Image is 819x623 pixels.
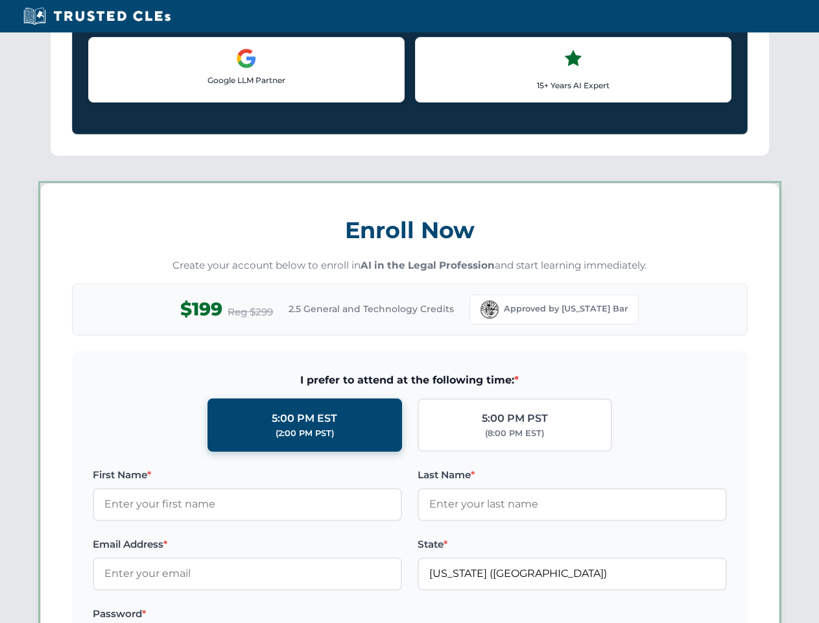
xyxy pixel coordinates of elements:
p: 15+ Years AI Expert [426,79,720,92]
p: Google LLM Partner [99,74,394,86]
span: Reg $299 [228,304,273,320]
input: Enter your last name [418,488,727,520]
p: Create your account below to enroll in and start learning immediately. [72,258,748,273]
label: First Name [93,467,402,483]
div: (2:00 PM PST) [276,427,334,440]
label: State [418,537,727,552]
h3: Enroll Now [72,210,748,250]
img: Google [236,48,257,69]
label: Last Name [418,467,727,483]
div: 5:00 PM EST [272,410,337,427]
input: Enter your email [93,557,402,590]
strong: AI in the Legal Profession [361,259,495,271]
span: $199 [180,295,222,324]
span: Approved by [US_STATE] Bar [504,302,628,315]
input: Enter your first name [93,488,402,520]
img: Trusted CLEs [19,6,174,26]
img: Florida Bar [481,300,499,319]
div: 5:00 PM PST [482,410,548,427]
div: (8:00 PM EST) [485,427,544,440]
label: Password [93,606,402,622]
label: Email Address [93,537,402,552]
input: Florida (FL) [418,557,727,590]
span: 2.5 General and Technology Credits [289,302,454,316]
span: I prefer to attend at the following time: [93,372,727,389]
